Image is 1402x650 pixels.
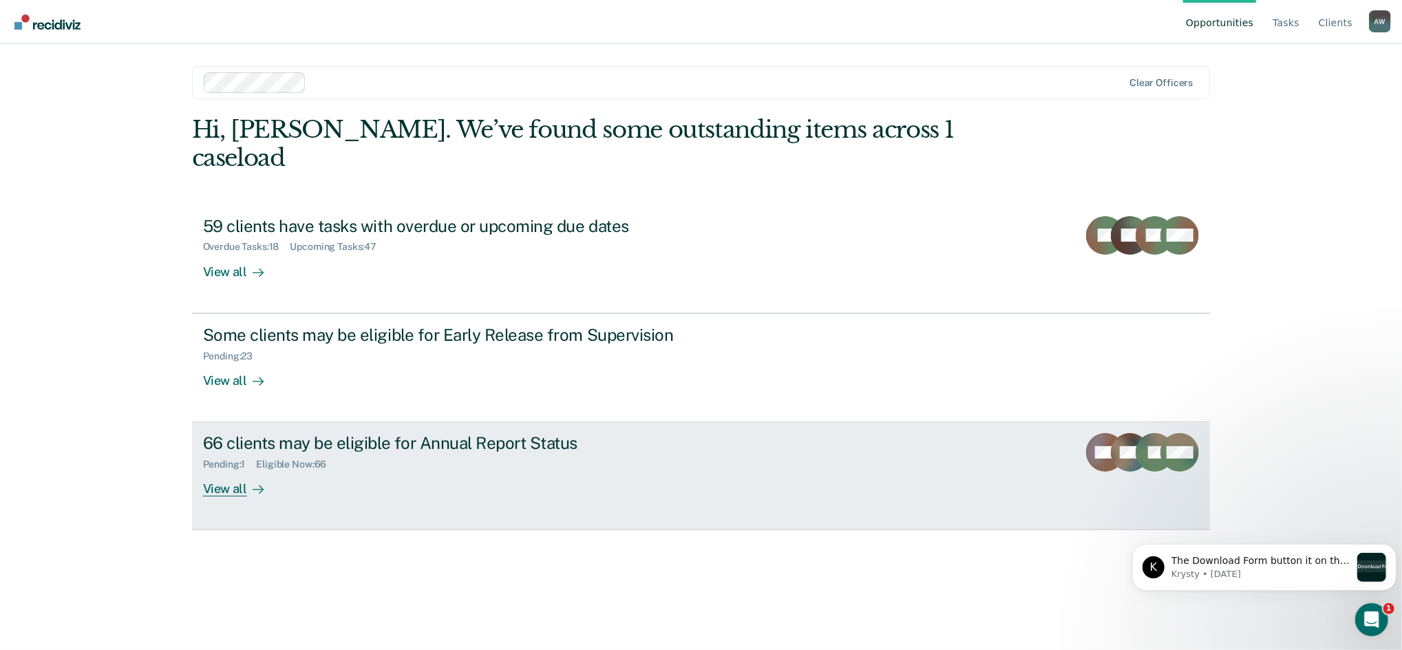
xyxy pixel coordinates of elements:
iframe: Intercom notifications message [1127,516,1402,613]
div: Clear officers [1129,77,1193,89]
div: View all [203,361,280,388]
a: 66 clients may be eligible for Annual Report StatusPending:1Eligible Now:66View all [192,422,1211,530]
div: A W [1369,10,1391,32]
div: 59 clients have tasks with overdue or upcoming due dates [203,216,686,236]
div: Some clients may be eligible for Early Release from Supervision [203,325,686,345]
div: Pending : 1 [203,459,257,470]
div: 66 clients may be eligible for Annual Report Status [203,433,686,453]
a: Some clients may be eligible for Early Release from SupervisionPending:23View all [192,313,1211,422]
div: View all [203,470,280,497]
span: 1 [1383,603,1394,614]
div: Overdue Tasks : 18 [203,241,290,253]
div: Eligible Now : 66 [256,459,337,470]
div: View all [203,253,280,280]
img: Recidiviz [14,14,81,30]
iframe: Intercom live chat [1355,603,1388,636]
a: 59 clients have tasks with overdue or upcoming due datesOverdue Tasks:18Upcoming Tasks:47View all [192,205,1211,313]
div: Upcoming Tasks : 47 [290,241,387,253]
div: Pending : 23 [203,350,264,362]
button: Profile dropdown button [1369,10,1391,32]
div: Hi, [PERSON_NAME]. We’ve found some outstanding items across 1 caseload [192,116,1007,172]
